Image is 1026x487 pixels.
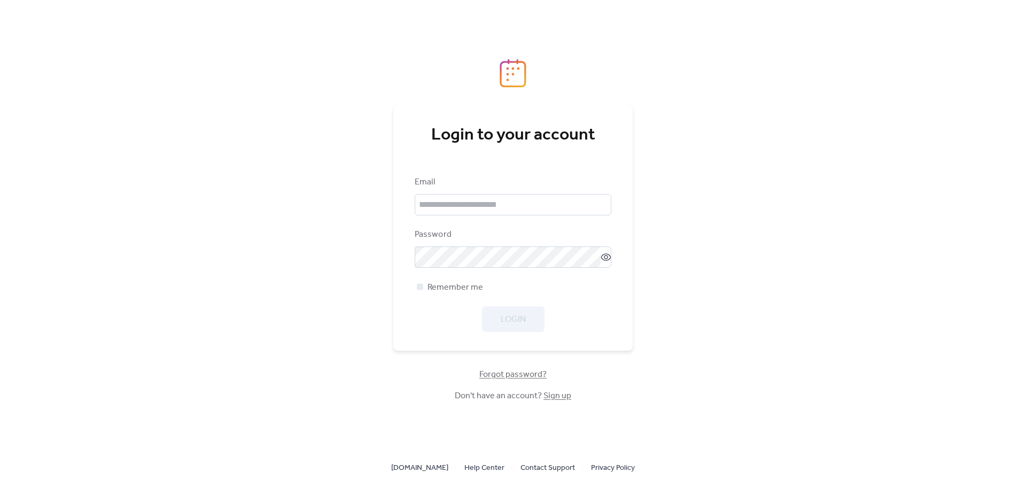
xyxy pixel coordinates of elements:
span: Help Center [464,462,504,475]
a: [DOMAIN_NAME] [391,461,448,474]
img: logo [500,59,526,88]
span: Privacy Policy [591,462,635,475]
span: Contact Support [520,462,575,475]
span: Don't have an account? [455,390,571,403]
a: Help Center [464,461,504,474]
span: Remember me [428,281,483,294]
a: Privacy Policy [591,461,635,474]
div: Email [415,176,609,189]
a: Sign up [543,388,571,404]
div: Password [415,228,609,241]
span: Forgot password? [479,368,547,381]
a: Forgot password? [479,372,547,377]
div: Login to your account [415,125,611,146]
span: [DOMAIN_NAME] [391,462,448,475]
a: Contact Support [520,461,575,474]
